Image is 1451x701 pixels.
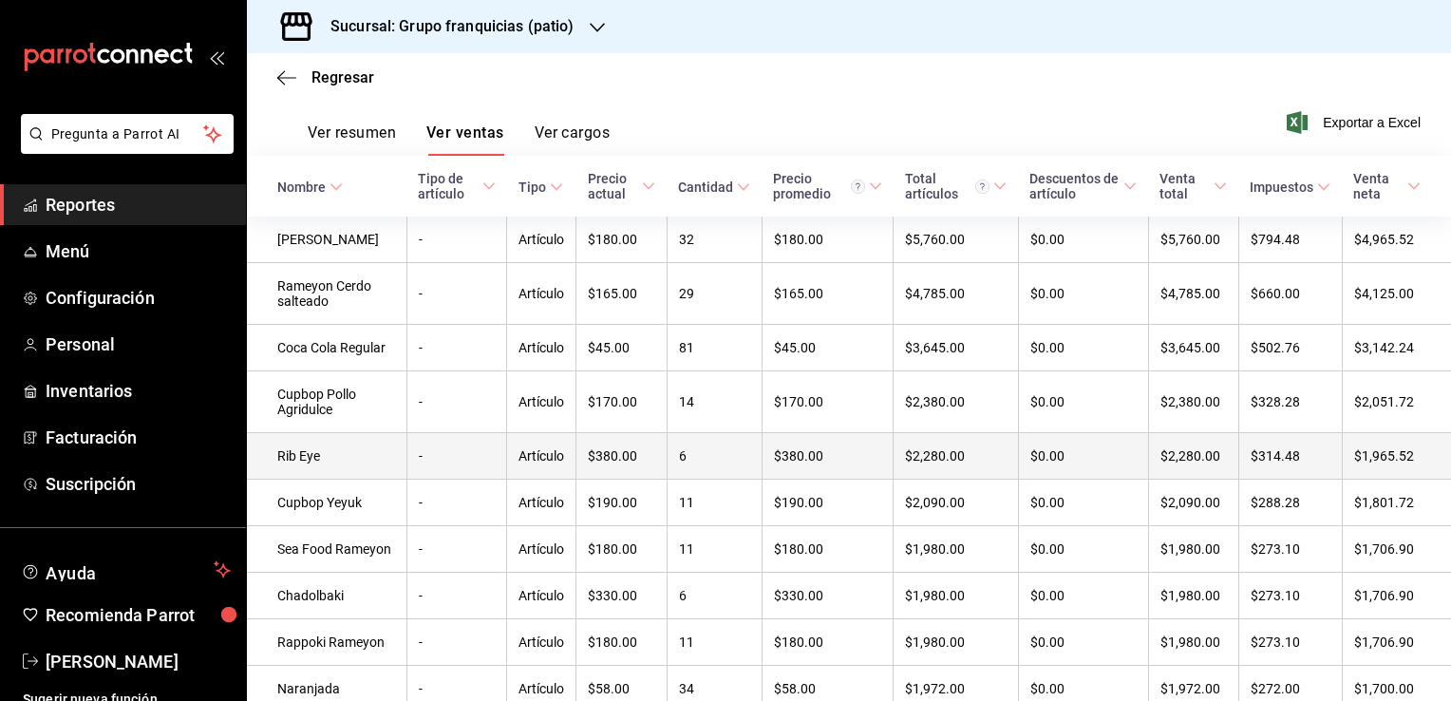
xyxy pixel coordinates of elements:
[1148,619,1238,666] td: $1,980.00
[762,217,894,263] td: $180.00
[1029,171,1120,201] div: Descuentos de artículo
[247,433,406,480] td: Rib Eye
[21,114,234,154] button: Pregunta a Parrot AI
[678,180,733,195] div: Cantidad
[1018,573,1148,619] td: $0.00
[905,171,1007,201] span: Total artículos
[46,471,231,497] span: Suscripción
[46,285,231,311] span: Configuración
[576,433,667,480] td: $380.00
[894,480,1018,526] td: $2,090.00
[576,480,667,526] td: $190.00
[1148,480,1238,526] td: $2,090.00
[894,433,1018,480] td: $2,280.00
[46,378,231,404] span: Inventarios
[507,217,576,263] td: Artículo
[576,325,667,371] td: $45.00
[576,217,667,263] td: $180.00
[406,619,507,666] td: -
[426,123,504,156] button: Ver ventas
[576,619,667,666] td: $180.00
[1353,171,1404,201] div: Venta neta
[975,180,989,194] svg: El total artículos considera cambios de precios en los artículos así como costos adicionales por ...
[1148,217,1238,263] td: $5,760.00
[1291,111,1421,134] button: Exportar a Excel
[1250,180,1313,195] div: Impuestos
[406,325,507,371] td: -
[507,433,576,480] td: Artículo
[667,619,762,666] td: 11
[518,180,563,195] span: Tipo
[247,371,406,433] td: Cupbop Pollo Agridulce
[1238,480,1342,526] td: $288.28
[1238,573,1342,619] td: $273.10
[576,263,667,325] td: $165.00
[247,263,406,325] td: Rameyon Cerdo salteado
[667,433,762,480] td: 6
[535,123,611,156] button: Ver cargos
[667,573,762,619] td: 6
[247,619,406,666] td: Rappoki Rameyon
[406,573,507,619] td: -
[46,649,231,674] span: [PERSON_NAME]
[418,171,496,201] span: Tipo de artículo
[894,619,1018,666] td: $1,980.00
[1148,573,1238,619] td: $1,980.00
[1018,480,1148,526] td: $0.00
[406,371,507,433] td: -
[308,123,610,156] div: navigation tabs
[1148,526,1238,573] td: $1,980.00
[667,325,762,371] td: 81
[1238,433,1342,480] td: $314.48
[1148,325,1238,371] td: $3,645.00
[277,68,374,86] button: Regresar
[46,425,231,450] span: Facturación
[894,325,1018,371] td: $3,645.00
[518,180,546,195] div: Tipo
[1342,263,1451,325] td: $4,125.00
[46,559,206,581] span: Ayuda
[1018,263,1148,325] td: $0.00
[576,526,667,573] td: $180.00
[46,332,231,357] span: Personal
[1238,263,1342,325] td: $660.00
[1018,619,1148,666] td: $0.00
[1159,171,1227,201] span: Venta total
[1148,433,1238,480] td: $2,280.00
[588,171,638,201] div: Precio actual
[1342,371,1451,433] td: $2,051.72
[576,371,667,433] td: $170.00
[588,171,655,201] span: Precio actual
[1250,180,1330,195] span: Impuestos
[1342,433,1451,480] td: $1,965.52
[247,573,406,619] td: Chadolbaki
[1018,371,1148,433] td: $0.00
[209,49,224,65] button: open_drawer_menu
[762,433,894,480] td: $380.00
[667,480,762,526] td: 11
[762,526,894,573] td: $180.00
[667,526,762,573] td: 11
[1238,526,1342,573] td: $273.10
[315,15,575,38] h3: Sucursal: Grupo franquicias (patio)
[406,263,507,325] td: -
[247,325,406,371] td: Coca Cola Regular
[507,263,576,325] td: Artículo
[762,263,894,325] td: $165.00
[762,480,894,526] td: $190.00
[406,433,507,480] td: -
[1018,217,1148,263] td: $0.00
[418,171,479,201] div: Tipo de artículo
[667,371,762,433] td: 14
[507,619,576,666] td: Artículo
[507,371,576,433] td: Artículo
[773,171,882,201] span: Precio promedio
[762,325,894,371] td: $45.00
[851,180,865,194] svg: Precio promedio = Total artículos / cantidad
[1148,263,1238,325] td: $4,785.00
[507,480,576,526] td: Artículo
[576,573,667,619] td: $330.00
[762,619,894,666] td: $180.00
[507,325,576,371] td: Artículo
[762,371,894,433] td: $170.00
